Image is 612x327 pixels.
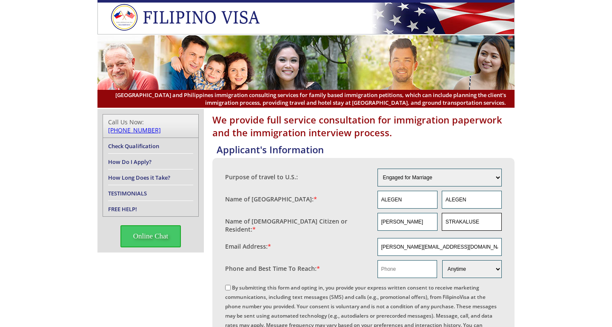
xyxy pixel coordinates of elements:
select: Phone and Best Reach Time are required. [442,260,502,278]
input: By submitting this form and opting in, you provide your express written consent to receive market... [225,285,231,290]
div: Call Us Now: [108,118,193,134]
input: First Name [377,213,438,231]
a: TESTIMONIALS [108,189,147,197]
input: Phone [377,260,437,278]
h4: Applicant's Information [217,143,515,156]
label: Name of [DEMOGRAPHIC_DATA] Citizen or Resident: [225,217,369,233]
a: Check Qualification [108,142,159,150]
span: [GEOGRAPHIC_DATA] and Philippines immigration consulting services for family based immigration pe... [106,91,506,106]
input: Email Address [377,238,502,256]
label: Phone and Best Time To Reach: [225,264,320,272]
label: Name of [GEOGRAPHIC_DATA]: [225,195,317,203]
input: Last Name [442,213,502,231]
input: First Name [377,191,438,209]
a: How Long Does it Take? [108,174,170,181]
a: FREE HELP! [108,205,137,213]
a: How Do I Apply? [108,158,152,166]
span: Online Chat [120,225,181,247]
label: Purpose of travel to U.S.: [225,173,298,181]
input: Last Name [442,191,502,209]
h1: We provide full service consultation for immigration paperwork and the immigration interview proc... [212,113,515,139]
a: [PHONE_NUMBER] [108,126,161,134]
label: Email Address: [225,242,271,250]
